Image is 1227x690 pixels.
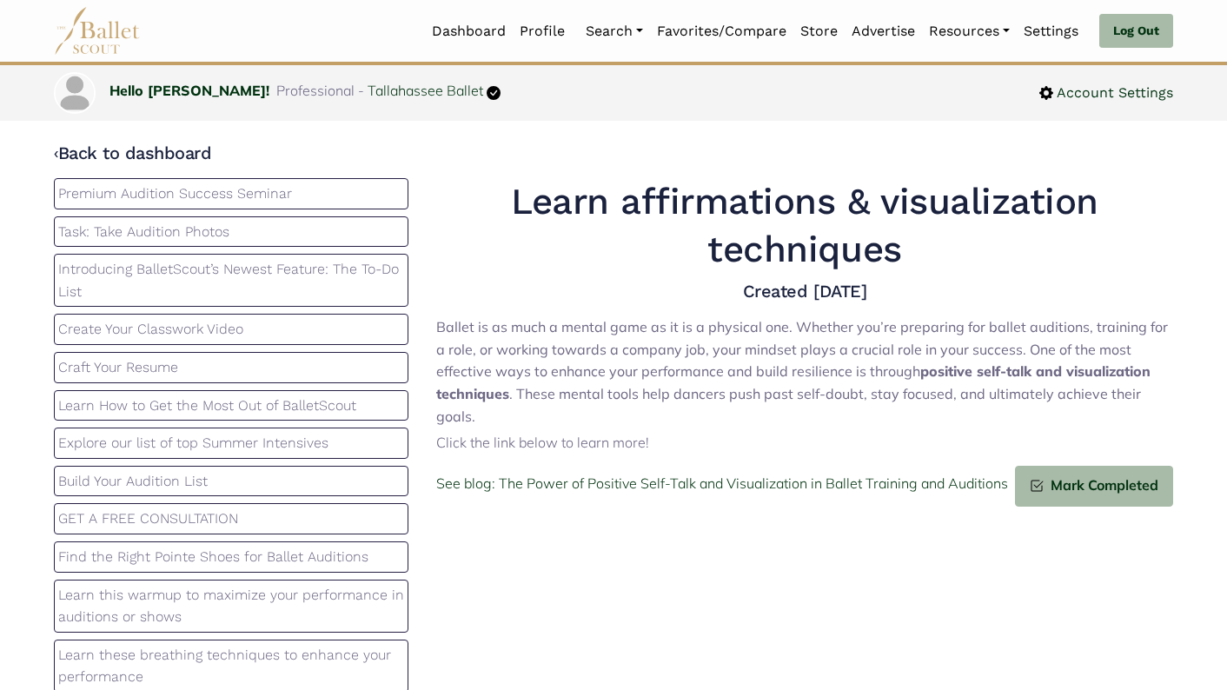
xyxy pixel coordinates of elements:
p: Learn How to Get the Most Out of BalletScout [58,395,404,417]
a: See blog: The Power of Positive Self-Talk and Visualization in Ballet Training and Auditions [436,473,1008,495]
h4: Created [DATE] [436,280,1173,302]
p: Explore our list of top Summer Intensives [58,432,404,454]
p: Premium Audition Success Seminar [58,182,404,205]
p: Task: Take Audition Photos [58,221,404,243]
a: Settings [1017,13,1085,50]
a: Advertise [845,13,922,50]
span: Professional [276,82,355,99]
a: Profile [513,13,572,50]
p: Learn this warmup to maximize your performance in auditions or shows [58,584,404,628]
a: Account Settings [1039,82,1173,104]
a: Favorites/Compare [650,13,793,50]
p: GET A FREE CONSULTATION [58,508,404,530]
img: profile picture [56,74,94,112]
a: Resources [922,13,1017,50]
span: Ballet is as much a mental game as it is a physical one. Whether you’re preparing for ballet audi... [436,318,1168,380]
h1: Learn affirmations & visualization techniques [436,178,1173,273]
a: Store [793,13,845,50]
p: Build Your Audition List [58,470,404,493]
span: Account Settings [1053,82,1173,104]
a: ‹Back to dashboard [54,143,211,163]
a: Tallahassee Ballet [368,82,483,99]
p: Introducing BalletScout’s Newest Feature: The To-Do List [58,258,404,302]
span: Mark Completed [1044,474,1158,497]
p: Craft Your Resume [58,356,404,379]
a: Hello [PERSON_NAME]! [109,82,269,99]
p: Create Your Classwork Video [58,318,404,341]
p: Learn these breathing techniques to enhance your performance [58,644,404,688]
p: Find the Right Pointe Shoes for Ballet Auditions [58,546,404,568]
a: Dashboard [425,13,513,50]
a: Log Out [1099,14,1173,49]
strong: positive self-talk and visualization techniques [436,362,1151,402]
span: . These mental tools help dancers push past self-doubt, stay focused, and ultimately achieve thei... [436,385,1141,425]
p: Click the link below to learn more! [436,432,1173,454]
span: - [358,82,364,99]
code: ‹ [54,142,58,163]
a: Search [579,13,650,50]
